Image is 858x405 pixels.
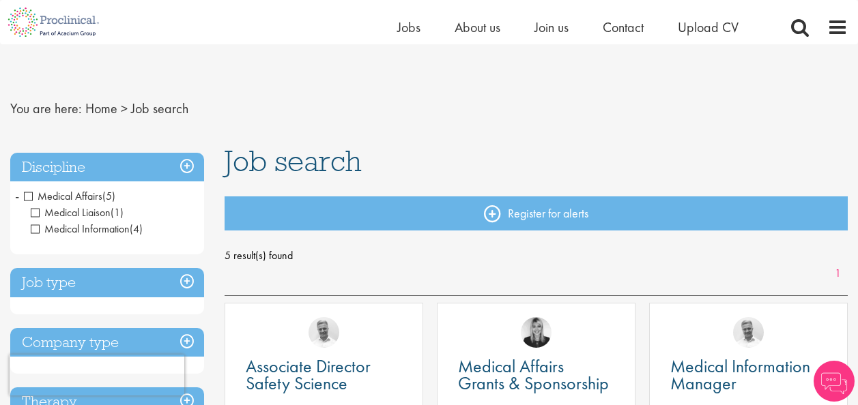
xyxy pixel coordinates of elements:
img: Joshua Bye [733,317,764,348]
span: Medical Information Manager [670,355,810,395]
span: Medical Liaison [31,205,111,220]
a: breadcrumb link [85,100,117,117]
span: Medical Information [31,222,130,236]
span: Medical Liaison [31,205,124,220]
span: (4) [130,222,143,236]
h3: Discipline [10,153,204,182]
a: Jobs [397,18,420,36]
img: Joshua Bye [309,317,339,348]
span: Job search [225,142,362,179]
span: 5 result(s) found [225,245,848,266]
a: 1 [828,266,848,282]
span: (5) [102,189,115,203]
h3: Job type [10,268,204,297]
img: Janelle Jones [521,317,552,348]
a: Upload CV [678,18,739,36]
iframe: reCAPTCHA [10,355,184,395]
a: Register for alerts [225,196,848,230]
span: - [15,185,19,206]
span: > [121,100,128,117]
span: Medical Affairs [24,189,102,203]
a: Medical Information Manager [670,358,827,392]
span: Associate Director Safety Science [246,355,371,395]
a: Associate Director Safety Science [246,358,402,392]
h3: Company type [10,328,204,357]
a: Contact [603,18,644,36]
span: (1) [111,205,124,220]
span: Medical Affairs Grants & Sponsorship [458,355,609,395]
a: About us [455,18,500,36]
a: Join us [534,18,569,36]
span: Job search [131,100,188,117]
a: Medical Affairs Grants & Sponsorship [458,358,614,392]
img: Chatbot [814,361,855,402]
span: Medical Affairs [24,189,115,203]
span: Medical Information [31,222,143,236]
span: You are here: [10,100,82,117]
